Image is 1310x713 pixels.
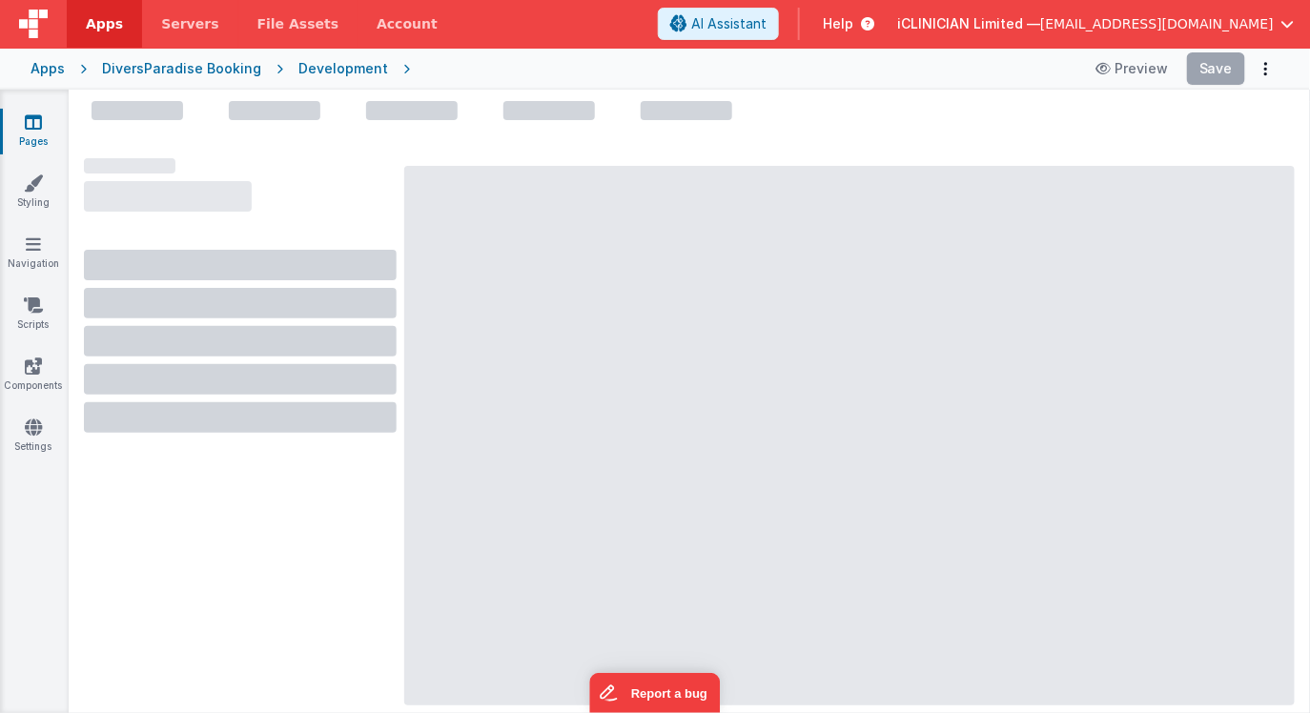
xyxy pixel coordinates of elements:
[823,14,853,33] span: Help
[257,14,339,33] span: File Assets
[590,673,721,713] iframe: Marker.io feedback button
[86,14,123,33] span: Apps
[1253,55,1279,82] button: Options
[897,14,1040,33] span: iCLINICIAN Limited —
[897,14,1295,33] button: iCLINICIAN Limited — [EMAIL_ADDRESS][DOMAIN_NAME]
[1084,53,1179,84] button: Preview
[691,14,767,33] span: AI Assistant
[102,59,261,78] div: DiversParadise Booking
[658,8,779,40] button: AI Assistant
[1040,14,1274,33] span: [EMAIL_ADDRESS][DOMAIN_NAME]
[161,14,218,33] span: Servers
[298,59,388,78] div: Development
[31,59,65,78] div: Apps
[1187,52,1245,85] button: Save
